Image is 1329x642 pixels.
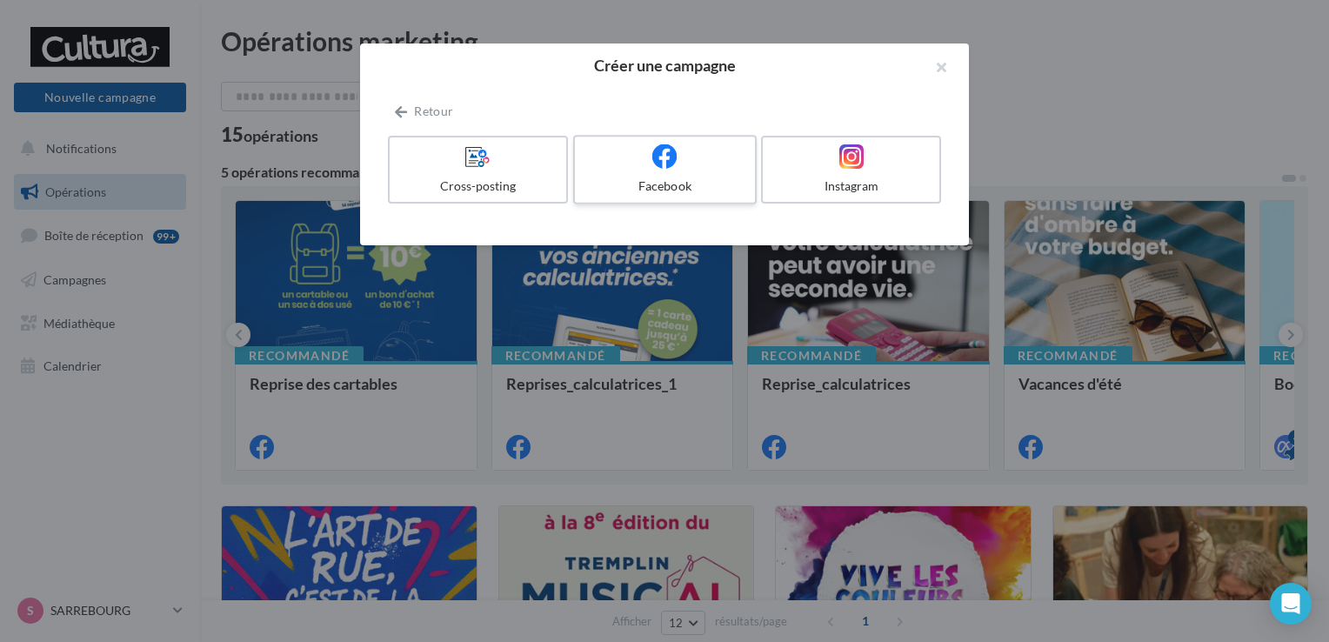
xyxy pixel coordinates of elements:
h2: Créer une campagne [388,57,941,73]
button: Retour [388,101,460,122]
div: Instagram [770,177,932,195]
div: Cross-posting [397,177,559,195]
div: Open Intercom Messenger [1270,583,1312,625]
div: Facebook [582,177,747,195]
